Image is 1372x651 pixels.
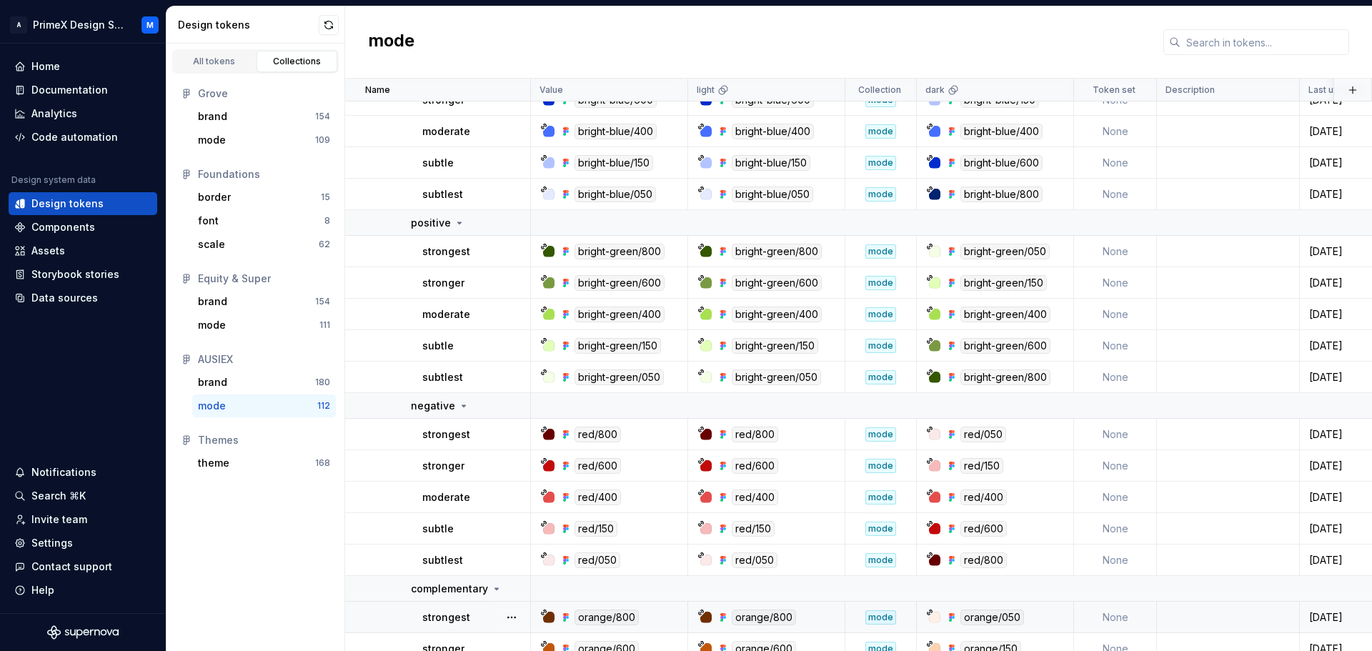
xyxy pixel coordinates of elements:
[192,129,336,151] a: mode109
[9,102,157,125] a: Analytics
[198,272,330,286] div: Equity & Super
[1093,84,1135,96] p: Token set
[575,244,665,259] div: bright-green/800
[960,275,1047,291] div: bright-green/150
[732,244,822,259] div: bright-green/800
[178,18,319,32] div: Design tokens
[422,244,470,259] p: strongest
[192,314,336,337] button: mode111
[192,233,336,256] button: scale62
[9,192,157,215] a: Design tokens
[198,237,225,252] div: scale
[179,56,250,67] div: All tokens
[575,338,661,354] div: bright-green/150
[9,216,157,239] a: Components
[192,371,336,394] button: brand180
[31,583,54,597] div: Help
[1074,513,1157,545] td: None
[3,9,163,40] button: APrimeX Design SystemM
[31,465,96,479] div: Notifications
[319,319,330,331] div: 111
[732,275,822,291] div: bright-green/600
[575,610,639,625] div: orange/800
[315,457,330,469] div: 168
[1165,84,1215,96] p: Description
[960,458,1003,474] div: red/150
[575,187,656,202] div: bright-blue/050
[411,399,455,413] p: negative
[192,394,336,417] a: mode112
[960,490,1007,505] div: red/400
[422,307,470,322] p: moderate
[10,16,27,34] div: A
[315,377,330,388] div: 180
[198,433,330,447] div: Themes
[422,339,454,353] p: subtle
[865,244,896,259] div: mode
[1074,450,1157,482] td: None
[1074,147,1157,179] td: None
[198,375,227,389] div: brand
[732,490,778,505] div: red/400
[575,124,657,139] div: bright-blue/400
[198,167,330,182] div: Foundations
[198,399,226,413] div: mode
[192,186,336,209] a: border15
[422,522,454,536] p: subtle
[1074,602,1157,633] td: None
[422,427,470,442] p: strongest
[422,459,464,473] p: stronger
[31,489,86,503] div: Search ⌘K
[198,190,231,204] div: border
[1074,236,1157,267] td: None
[865,427,896,442] div: mode
[422,490,470,505] p: moderate
[960,610,1024,625] div: orange/050
[198,109,227,124] div: brand
[865,339,896,353] div: mode
[9,508,157,531] a: Invite team
[1074,419,1157,450] td: None
[9,239,157,262] a: Assets
[865,610,896,625] div: mode
[697,84,715,96] p: light
[9,79,157,101] a: Documentation
[422,187,463,202] p: subtlest
[198,318,226,332] div: mode
[865,490,896,505] div: mode
[31,83,108,97] div: Documentation
[732,552,777,568] div: red/050
[9,461,157,484] button: Notifications
[732,187,813,202] div: bright-blue/050
[9,484,157,507] button: Search ⌘K
[575,369,664,385] div: bright-green/050
[192,290,336,313] button: brand154
[960,155,1043,171] div: bright-blue/600
[1074,330,1157,362] td: None
[865,187,896,202] div: mode
[960,307,1050,322] div: bright-green/400
[732,427,778,442] div: red/800
[960,338,1050,354] div: bright-green/600
[198,456,229,470] div: theme
[1180,29,1349,55] input: Search in tokens...
[198,294,227,309] div: brand
[422,610,470,625] p: strongest
[315,296,330,307] div: 154
[575,521,617,537] div: red/150
[732,338,818,354] div: bright-green/150
[9,532,157,555] a: Settings
[575,275,665,291] div: bright-green/600
[1308,84,1364,96] p: Last updated
[575,155,653,171] div: bright-blue/150
[732,369,821,385] div: bright-green/050
[865,124,896,139] div: mode
[31,267,119,282] div: Storybook stories
[1074,545,1157,576] td: None
[198,86,330,101] div: Grove
[960,552,1007,568] div: red/800
[865,553,896,567] div: mode
[732,521,775,537] div: red/150
[732,307,822,322] div: bright-green/400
